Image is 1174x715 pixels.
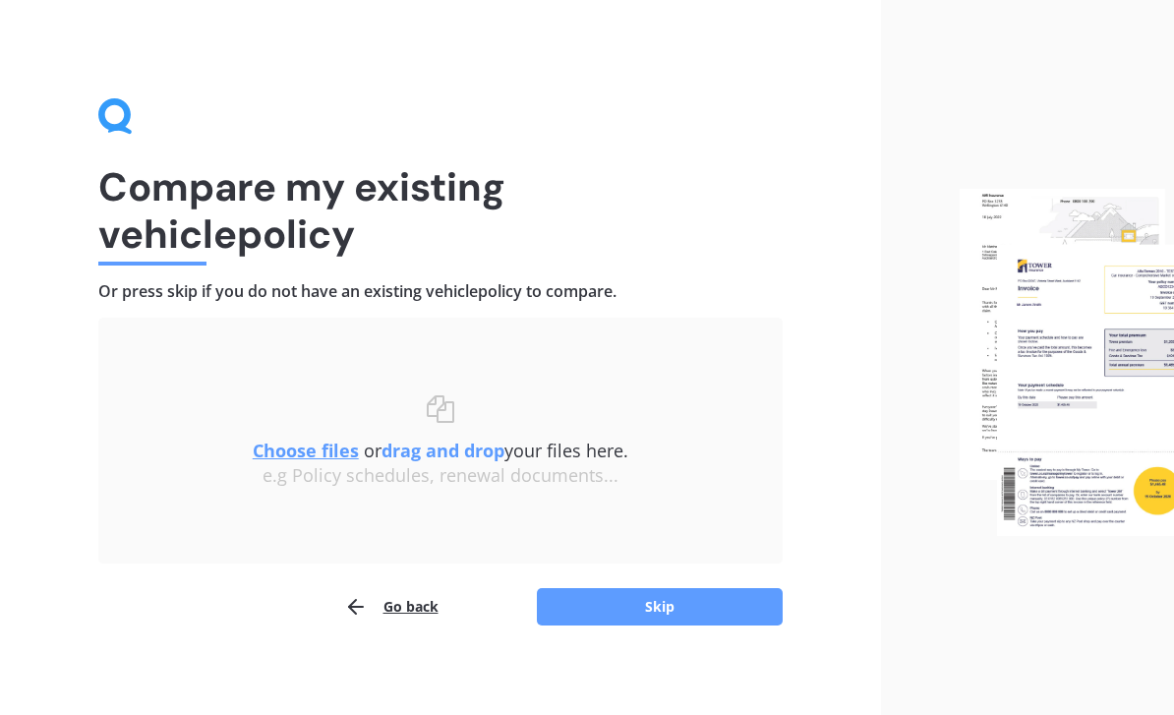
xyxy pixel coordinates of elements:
button: Go back [344,587,439,626]
h1: Compare my existing vehicle policy [98,163,783,258]
u: Choose files [253,439,359,462]
button: Skip [537,588,783,626]
span: or your files here. [253,439,628,462]
b: drag and drop [382,439,504,462]
div: e.g Policy schedules, renewal documents... [138,465,743,487]
h4: Or press skip if you do not have an existing vehicle policy to compare. [98,281,783,302]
